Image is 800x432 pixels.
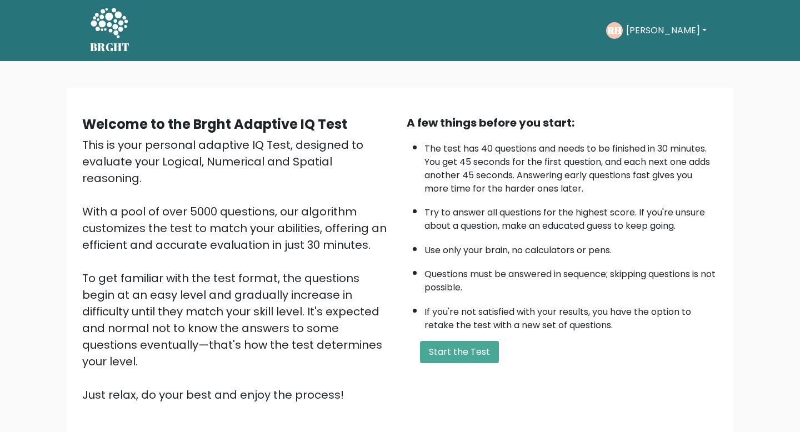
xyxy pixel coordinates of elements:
li: The test has 40 questions and needs to be finished in 30 minutes. You get 45 seconds for the firs... [424,137,718,195]
text: RH [607,24,621,37]
li: Use only your brain, no calculators or pens. [424,238,718,257]
li: If you're not satisfied with your results, you have the option to retake the test with a new set ... [424,300,718,332]
li: Questions must be answered in sequence; skipping questions is not possible. [424,262,718,294]
li: Try to answer all questions for the highest score. If you're unsure about a question, make an edu... [424,200,718,233]
div: This is your personal adaptive IQ Test, designed to evaluate your Logical, Numerical and Spatial ... [82,137,393,403]
a: BRGHT [90,4,130,57]
h5: BRGHT [90,41,130,54]
div: A few things before you start: [407,114,718,131]
button: [PERSON_NAME] [623,23,710,38]
button: Start the Test [420,341,499,363]
b: Welcome to the Brght Adaptive IQ Test [82,115,347,133]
